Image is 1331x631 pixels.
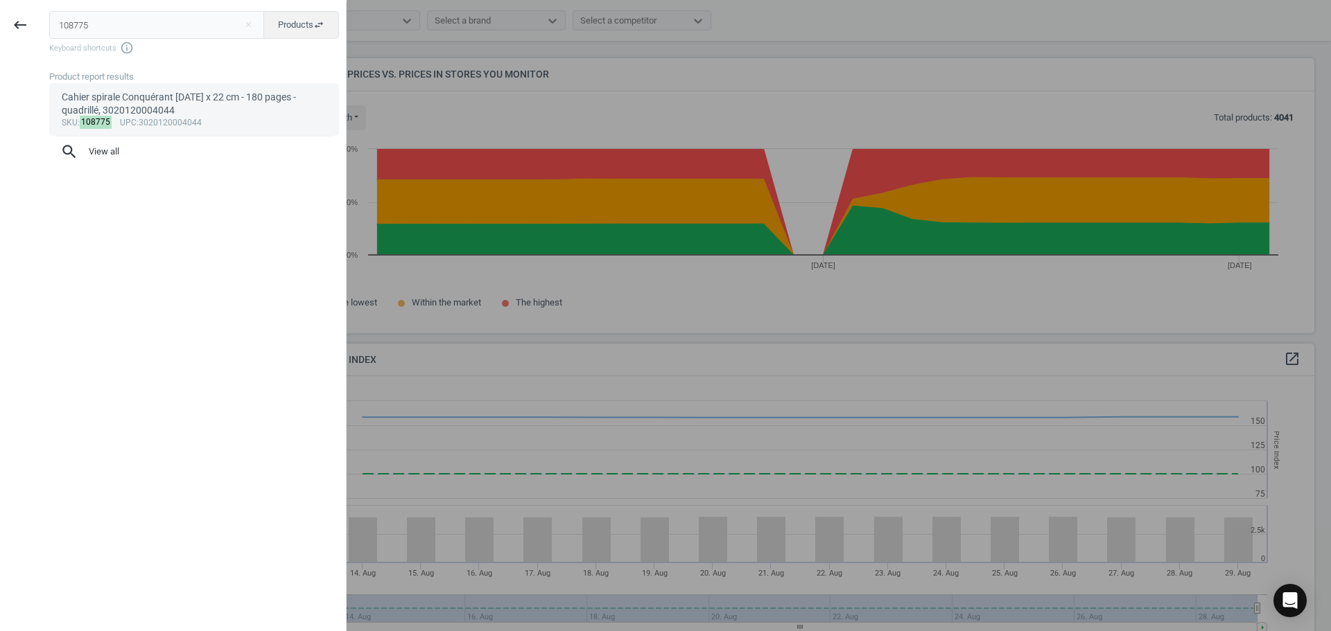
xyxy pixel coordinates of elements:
mark: 108775 [80,116,112,129]
button: searchView all [49,136,339,167]
input: Enter the SKU or product name [49,11,265,39]
span: upc [120,118,137,127]
span: sku [62,118,78,127]
button: keyboard_backspace [4,9,36,42]
i: search [60,143,78,161]
i: info_outline [120,41,134,55]
div: Product report results [49,71,346,83]
i: swap_horiz [313,19,324,30]
i: keyboard_backspace [12,17,28,33]
span: Products [278,19,324,31]
button: Close [238,19,259,31]
div: Open Intercom Messenger [1273,584,1307,617]
button: Productsswap_horiz [263,11,339,39]
span: View all [60,143,328,161]
div: Cahier spirale Conquérant [DATE] x 22 cm - 180 pages - quadrillé, 3020120004044 [62,91,327,118]
span: Keyboard shortcuts [49,41,339,55]
div: : :3020120004044 [62,118,327,129]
